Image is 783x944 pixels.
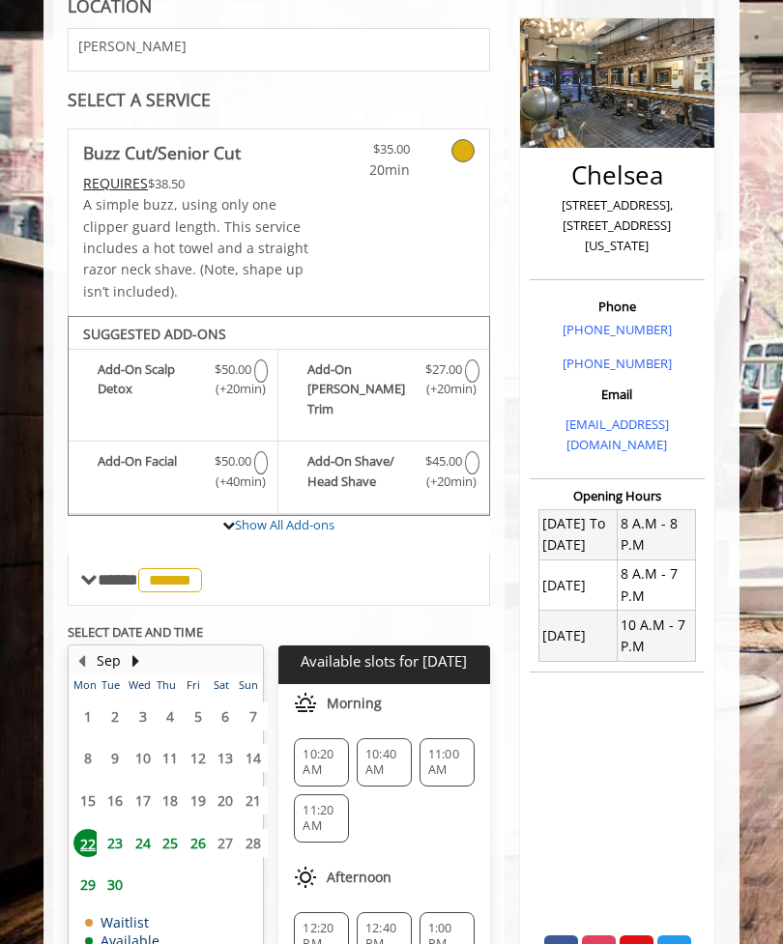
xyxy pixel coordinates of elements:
img: afternoon slots [294,866,317,889]
th: Wed [125,675,152,695]
p: Available slots for [DATE] [286,653,481,670]
td: Waitlist [85,915,159,930]
span: 24 [129,829,158,857]
div: SELECT A SERVICE [68,91,490,109]
h3: Phone [535,300,700,313]
td: Select day26 [180,821,207,864]
a: [PHONE_NUMBER] [563,355,672,372]
span: 23 [101,829,130,857]
th: Mon [70,675,97,695]
span: 10:20 AM [303,747,340,778]
h3: Email [535,387,700,401]
th: Sun [235,675,263,695]
b: SUGGESTED ADD-ONS [83,325,226,343]
td: [DATE] [538,611,617,661]
span: 22 [73,829,102,857]
img: morning slots [294,692,317,715]
td: [DATE] To [DATE] [538,509,617,559]
th: Sat [207,675,234,695]
td: 8 A.M - 8 P.M [617,509,695,559]
a: [EMAIL_ADDRESS][DOMAIN_NAME] [565,415,669,453]
td: Select day30 [97,864,124,906]
span: Morning [327,696,382,711]
a: [PHONE_NUMBER] [563,321,672,338]
span: 30 [101,871,130,899]
button: Sep [97,650,121,672]
a: Show All Add-ons [235,516,334,533]
div: 10:40 AM [357,738,412,787]
span: [PERSON_NAME] [78,39,187,53]
div: Buzz Cut/Senior Cut Add-onS [68,316,490,515]
h2: Chelsea [535,161,700,189]
h3: Opening Hours [530,489,705,502]
div: 11:20 AM [294,794,349,843]
b: SELECT DATE AND TIME [68,623,203,641]
div: 11:00 AM [420,738,475,787]
td: [DATE] [538,560,617,611]
td: 10 A.M - 7 P.M [617,611,695,661]
td: 8 A.M - 7 P.M [617,560,695,611]
span: Afternoon [327,870,391,885]
span: 25 [156,829,185,857]
p: [STREET_ADDRESS],[STREET_ADDRESS][US_STATE] [535,195,700,255]
span: 10:40 AM [365,747,403,778]
th: Fri [180,675,207,695]
td: Select day29 [70,864,97,906]
div: 10:20 AM [294,738,349,787]
td: Select day24 [125,821,152,864]
span: 29 [73,871,102,899]
th: Tue [97,675,124,695]
th: Thu [152,675,179,695]
span: 11:00 AM [428,747,466,778]
td: Select day23 [97,821,124,864]
span: 26 [184,829,213,857]
td: Select day25 [152,821,179,864]
td: Select day22 [70,821,97,864]
span: 11:20 AM [303,803,340,834]
button: Next Month [128,650,143,672]
button: Previous Month [73,650,89,672]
